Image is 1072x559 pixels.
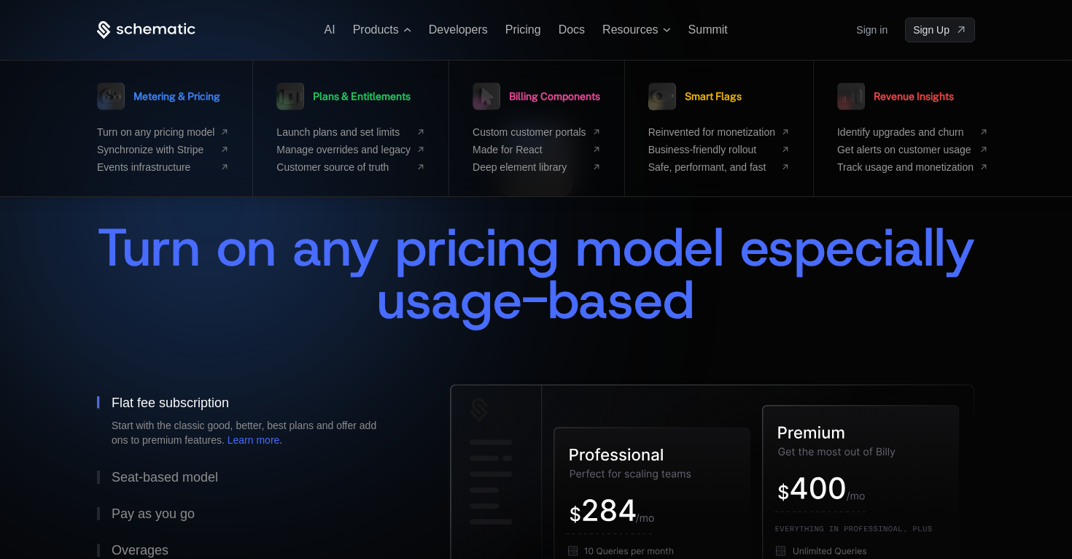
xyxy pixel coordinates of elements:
[473,161,601,173] a: Deep element library
[112,471,218,484] div: Seat-based model
[97,385,403,459] button: Flat fee subscriptionStart with the classic good, better, best plans and offer add ons to premium...
[473,144,601,155] a: Made for React
[648,161,775,173] span: Safe, performant, and fast
[648,144,790,155] a: Business-friendly rollout
[429,23,488,36] a: Developers
[874,91,954,101] span: Revenue Insights
[112,418,389,447] div: Start with the classic good, better, best plans and offer add ons to premium features. .
[602,23,658,36] span: Resources
[325,23,335,36] a: AI
[473,144,586,155] span: Made for React
[837,126,988,138] a: Identify upgrades and churn
[112,544,168,557] div: Overages
[112,396,229,409] div: Flat fee subscription
[276,144,425,155] a: Manage overrides and legacy
[473,161,586,173] span: Deep element library
[685,91,742,101] span: Smart Flags
[837,78,954,115] a: Revenue Insights
[97,161,229,173] a: Events infrastructure
[353,23,399,36] span: Products
[97,459,403,496] button: Seat-based model
[837,161,988,173] a: Track usage and monetization
[228,434,280,446] a: Learn more
[97,126,229,138] a: Turn on any pricing model
[133,91,220,101] span: Metering & Pricing
[648,78,742,115] a: Smart Flags
[648,126,790,138] a: Reinvented for monetization
[905,18,975,42] a: [object Object]
[97,126,214,138] span: Turn on any pricing model
[837,126,974,138] span: Identify upgrades and churn
[97,78,220,115] a: Metering & Pricing
[97,144,214,155] span: Synchronize with Stripe
[559,23,585,36] a: Docs
[276,161,425,173] a: Customer source of truth
[648,144,775,155] span: Business-friendly rollout
[505,23,541,36] a: Pricing
[97,212,991,335] span: Turn on any pricing model especially usage-based
[509,91,600,101] span: Billing Components
[856,18,887,42] a: Sign in
[648,126,775,138] span: Reinvented for monetization
[313,91,411,101] span: Plans & Entitlements
[837,161,974,173] span: Track usage and monetization
[97,144,229,155] a: Synchronize with Stripe
[112,507,195,520] div: Pay as you go
[837,144,988,155] a: Get alerts on customer usage
[276,144,411,155] span: Manage overrides and legacy
[837,144,974,155] span: Get alerts on customer usage
[276,161,411,173] span: Customer source of truth
[276,126,425,138] a: Launch plans and set limits
[276,126,411,138] span: Launch plans and set limits
[473,78,600,115] a: Billing Components
[648,161,790,173] a: Safe, performant, and fast
[473,126,586,138] span: Custom customer portals
[913,23,949,37] span: Sign Up
[688,23,728,36] a: Summit
[276,78,411,115] a: Plans & Entitlements
[473,126,601,138] a: Custom customer portals
[583,499,636,521] g: 284
[791,477,845,499] g: 400
[97,496,403,532] button: Pay as you go
[97,161,214,173] span: Events infrastructure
